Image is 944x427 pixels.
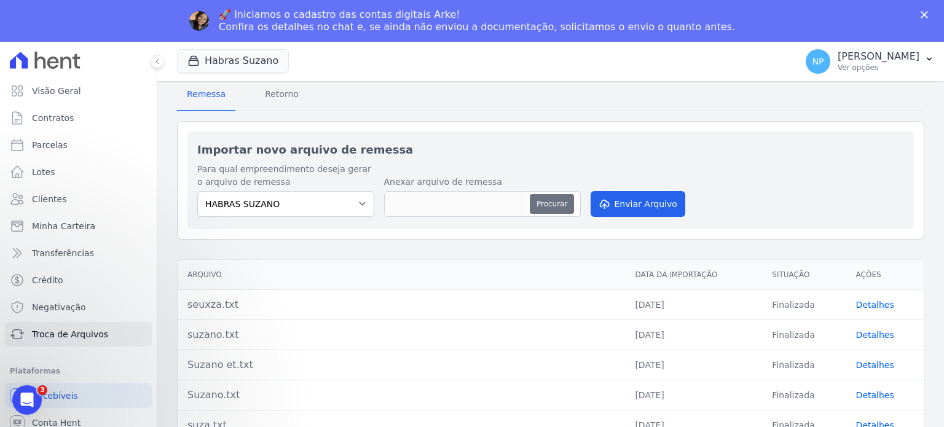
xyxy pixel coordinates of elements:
[762,289,846,319] td: Finalizada
[37,385,47,395] span: 3
[5,268,152,292] a: Crédito
[856,360,894,370] a: Detalhes
[5,106,152,130] a: Contratos
[856,330,894,340] a: Detalhes
[177,79,235,111] a: Remessa
[625,350,762,380] td: [DATE]
[219,9,735,33] div: 🚀 Iniciamos o cadastro das contas digitais Arke! Confira os detalhes no chat e, se ainda não envi...
[187,297,615,312] div: seuxza.txt
[197,163,374,189] label: Para qual empreendimento deseja gerar o arquivo de remessa
[796,44,944,79] button: NP [PERSON_NAME] Ver opções
[856,300,894,310] a: Detalhes
[625,319,762,350] td: [DATE]
[32,193,66,205] span: Clientes
[32,139,68,151] span: Parcelas
[177,79,309,111] nav: Tab selector
[177,49,289,72] button: Habras Suzano
[32,301,86,313] span: Negativação
[5,79,152,103] a: Visão Geral
[12,385,42,415] iframe: Intercom live chat
[5,295,152,319] a: Negativação
[625,380,762,410] td: [DATE]
[32,85,81,97] span: Visão Geral
[32,247,94,259] span: Transferências
[591,191,685,217] button: Enviar Arquivo
[187,327,615,342] div: suzano.txt
[32,390,78,402] span: Recebíveis
[189,11,209,31] img: Profile image for Adriane
[838,50,919,63] p: [PERSON_NAME]
[530,194,574,214] button: Procurar
[625,260,762,290] th: Data da Importação
[187,388,615,402] div: Suzano.txt
[762,319,846,350] td: Finalizada
[187,358,615,372] div: Suzano et.txt
[10,364,147,378] div: Plataformas
[5,160,152,184] a: Lotes
[5,383,152,408] a: Recebíveis
[179,82,233,106] span: Remessa
[856,390,894,400] a: Detalhes
[5,214,152,238] a: Minha Carteira
[838,63,919,72] p: Ver opções
[762,260,846,290] th: Situação
[32,274,63,286] span: Crédito
[32,328,108,340] span: Troca de Arquivos
[5,322,152,347] a: Troca de Arquivos
[32,112,74,124] span: Contratos
[32,166,55,178] span: Lotes
[197,141,904,158] h2: Importar novo arquivo de remessa
[762,350,846,380] td: Finalizada
[255,79,309,111] a: Retorno
[178,260,625,290] th: Arquivo
[258,82,306,106] span: Retorno
[846,260,924,290] th: Ações
[5,133,152,157] a: Parcelas
[762,380,846,410] td: Finalizada
[5,241,152,265] a: Transferências
[32,220,95,232] span: Minha Carteira
[5,187,152,211] a: Clientes
[384,176,581,189] label: Anexar arquivo de remessa
[625,289,762,319] td: [DATE]
[921,11,933,18] div: Fechar
[812,57,824,66] span: NP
